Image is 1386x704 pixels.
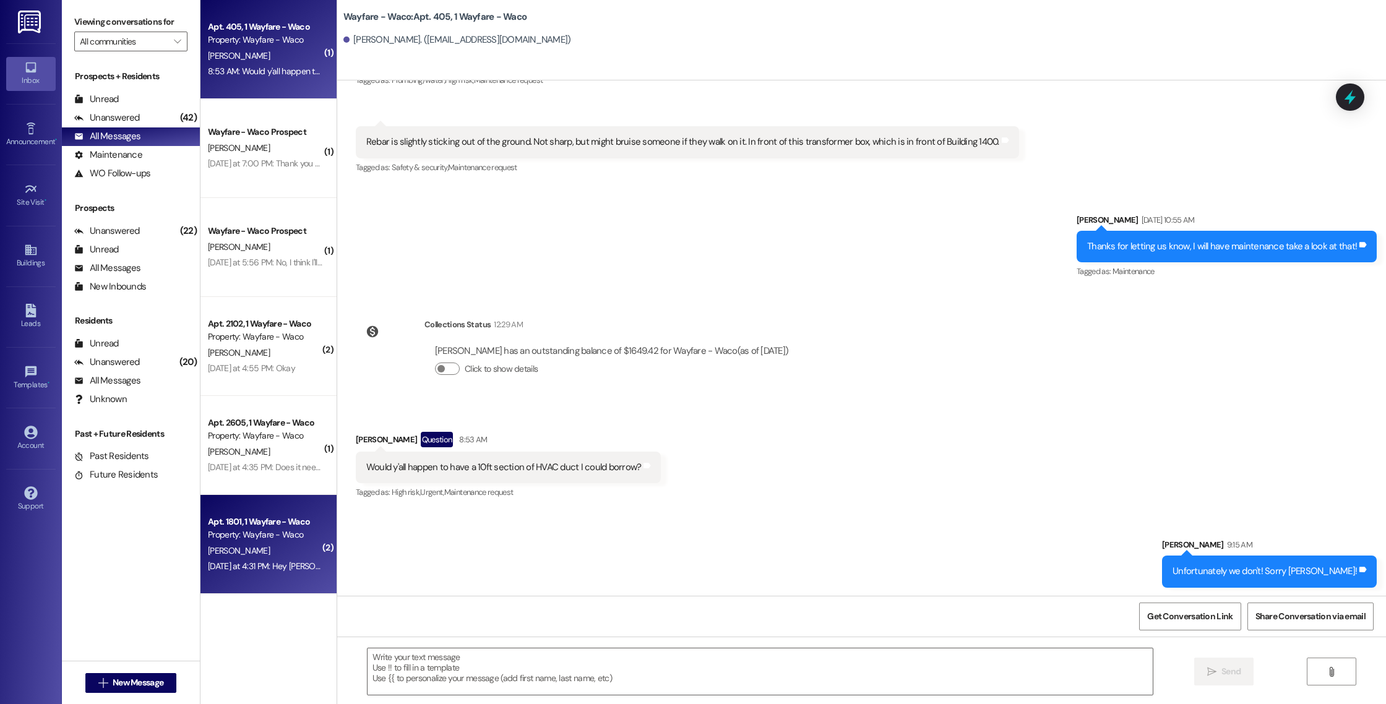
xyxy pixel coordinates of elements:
div: [PERSON_NAME] [1077,213,1377,231]
div: New Inbounds [74,280,146,293]
a: Leads [6,300,56,333]
span: Maintenance request [448,162,517,173]
a: Support [6,483,56,516]
span: Plumbing/water , [392,75,445,85]
img: ResiDesk Logo [18,11,43,33]
div: All Messages [74,130,140,143]
div: Prospects + Residents [62,70,200,83]
div: Rebar is slightly sticking out of the ground. Not sharp, but might bruise someone if they walk on... [366,135,999,148]
input: All communities [80,32,168,51]
div: Past Residents [74,450,149,463]
div: Unanswered [74,225,140,238]
div: Past + Future Residents [62,427,200,440]
a: Site Visit • [6,179,56,212]
div: Tagged as: [1077,262,1377,280]
div: Question [421,432,454,447]
div: [DATE] at 4:31 PM: Hey [PERSON_NAME]! Sorry to hear about your accident. No worries about the tem... [208,560,715,572]
div: Unanswered [74,111,140,124]
i:  [1327,667,1336,677]
div: Unfortunately we don't! Sorry [PERSON_NAME]! [1173,565,1357,578]
div: (42) [177,108,200,127]
div: WO Follow-ups [74,167,150,180]
a: Account [6,422,56,455]
i:  [98,678,108,688]
a: Buildings [6,239,56,273]
span: Urgent , [420,487,444,497]
div: Apt. 2605, 1 Wayfare - Waco [208,416,322,429]
span: Get Conversation Link [1147,610,1233,623]
div: [PERSON_NAME] [1162,538,1377,556]
span: New Message [113,676,163,689]
div: Unanswered [74,356,140,369]
div: Would y'all happen to have a 10ft section of HVAC duct I could borrow? [366,461,642,474]
div: Thanks for letting us know, I will have maintenance take a look at that! [1087,240,1357,253]
div: Unread [74,337,119,350]
b: Wayfare - Waco: Apt. 405, 1 Wayfare - Waco [343,11,527,24]
span: Maintenance [1113,266,1155,277]
span: Maintenance request [444,487,514,497]
div: Property: Wayfare - Waco [208,528,322,541]
button: New Message [85,673,177,693]
span: Maintenance request [474,75,543,85]
div: Property: Wayfare - Waco [208,33,322,46]
div: Property: Wayfare - Waco [208,330,322,343]
div: Residents [62,314,200,327]
span: [PERSON_NAME] [208,446,270,457]
span: [PERSON_NAME] [208,545,270,556]
div: Maintenance [74,148,142,161]
div: Wayfare - Waco Prospect [208,126,322,139]
span: [PERSON_NAME] [208,50,270,61]
span: Safety & security , [392,162,448,173]
div: (20) [176,353,200,372]
span: • [48,379,49,387]
div: Unknown [74,393,127,406]
div: Unread [74,93,119,106]
button: Send [1194,658,1254,685]
div: Prospects [62,202,200,215]
span: [PERSON_NAME] [208,142,270,153]
div: Tagged as: [356,158,1019,176]
div: [DATE] at 4:35 PM: Does it need to be typed out or just as an email [208,461,445,473]
div: Wayfare - Waco Prospect [208,225,322,238]
div: Future Residents [74,468,158,481]
label: Viewing conversations for [74,12,187,32]
div: Collections Status [424,318,491,331]
span: Send [1221,665,1241,678]
div: [DATE] at 4:55 PM: Okay [208,363,295,374]
div: 8:53 AM: Would y'all happen to have a 10ft section of HVAC duct I could borrow? [208,66,497,77]
div: [PERSON_NAME] has an outstanding balance of $1649.42 for Wayfare - Waco (as of [DATE]) [435,345,788,358]
div: Apt. 405, 1 Wayfare - Waco [208,20,322,33]
div: Tagged as: [356,71,1011,89]
div: All Messages [74,374,140,387]
button: Get Conversation Link [1139,603,1241,630]
div: Unread [74,243,119,256]
i:  [1207,667,1216,677]
div: Property: Wayfare - Waco [208,429,322,442]
a: Templates • [6,361,56,395]
span: Share Conversation via email [1255,610,1366,623]
span: [PERSON_NAME] [208,347,270,358]
div: All Messages [74,262,140,275]
span: • [45,196,46,205]
div: 8:53 AM [456,433,487,446]
div: [DATE] at 7:00 PM: Thank you for letting us know! We'll have everything signed tonight. [208,158,513,169]
div: Apt. 1801, 1 Wayfare - Waco [208,515,322,528]
span: [PERSON_NAME] [208,241,270,252]
div: 12:29 AM [491,318,523,331]
div: [DATE] at 5:56 PM: No, I think I'll stay where I am for a while. Thank you for reaching out to me... [208,257,798,268]
div: Tagged as: [356,483,661,501]
div: [PERSON_NAME] [356,432,661,452]
button: Share Conversation via email [1247,603,1374,630]
span: • [55,135,57,144]
div: 9:15 AM [1224,538,1252,551]
i:  [174,36,181,46]
label: Click to show details [465,363,538,376]
div: [DATE] 10:55 AM [1138,213,1195,226]
span: High risk , [445,75,474,85]
div: [PERSON_NAME]. ([EMAIL_ADDRESS][DOMAIN_NAME]) [343,33,571,46]
a: Inbox [6,57,56,90]
div: (22) [177,221,200,241]
span: High risk , [392,487,421,497]
div: Apt. 2102, 1 Wayfare - Waco [208,317,322,330]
